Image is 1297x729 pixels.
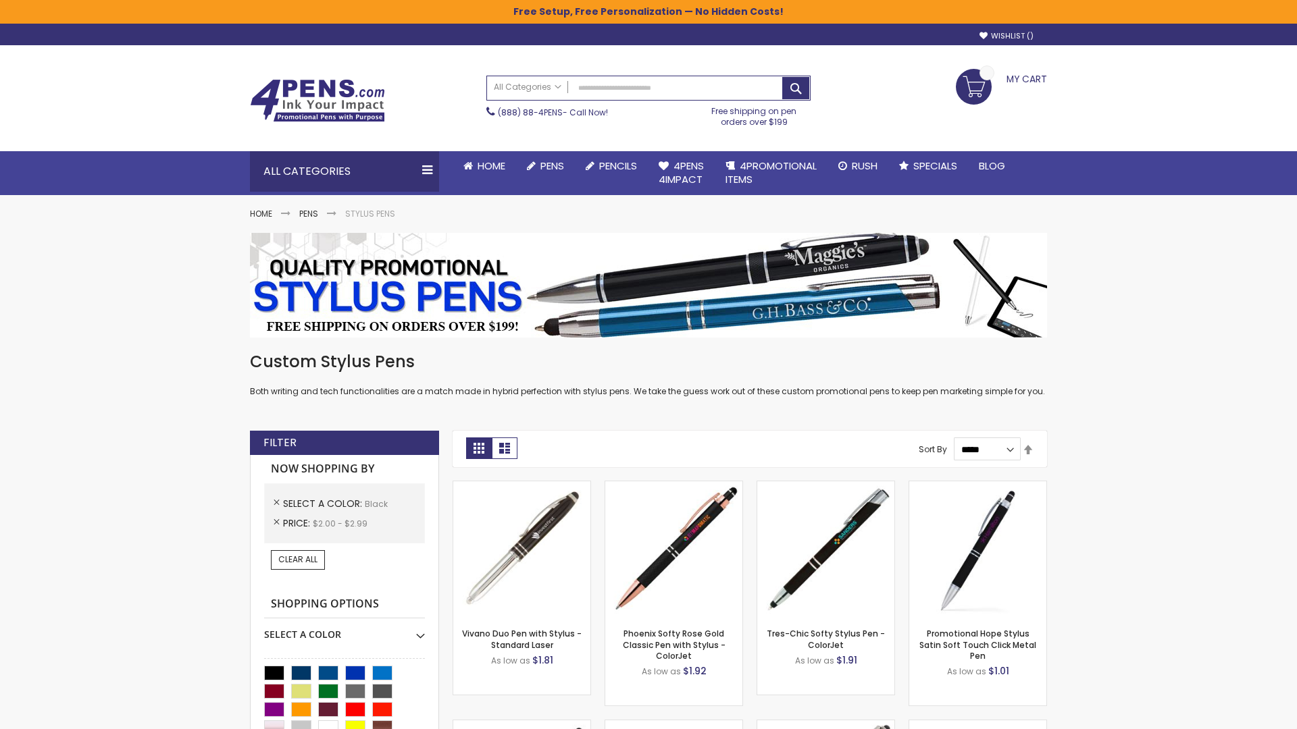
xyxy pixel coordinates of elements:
[909,481,1046,492] a: Promotional Hope Stylus Satin Soft Touch Click Metal Pen-Black
[642,666,681,677] span: As low as
[888,151,968,181] a: Specials
[919,628,1036,661] a: Promotional Hope Stylus Satin Soft Touch Click Metal Pen
[715,151,828,195] a: 4PROMOTIONALITEMS
[498,107,563,118] a: (888) 88-4PENS
[968,151,1016,181] a: Blog
[605,481,742,618] img: Phoenix Softy Rose Gold Classic Pen with Stylus - ColorJet-Black
[478,159,505,173] span: Home
[947,666,986,677] span: As low as
[264,590,425,619] strong: Shopping Options
[795,655,834,666] span: As low as
[313,518,367,529] span: $2.00 - $2.99
[250,351,1047,398] div: Both writing and tech functionalities are a match made in hybrid perfection with stylus pens. We ...
[250,208,272,219] a: Home
[659,159,704,186] span: 4Pens 4impact
[979,159,1005,173] span: Blog
[453,481,590,492] a: Vivano Duo Pen with Stylus - Standard Laser-Black
[757,481,894,618] img: Tres-Chic Softy Stylus Pen - ColorJet-Black
[250,79,385,122] img: 4Pens Custom Pens and Promotional Products
[453,481,590,618] img: Vivano Duo Pen with Stylus - Standard Laser-Black
[283,516,313,530] span: Price
[283,497,365,510] span: Select A Color
[767,628,885,650] a: Tres-Chic Softy Stylus Pen - ColorJet
[345,208,395,219] strong: Stylus Pens
[575,151,648,181] a: Pencils
[980,31,1034,41] a: Wishlist
[462,628,582,650] a: Vivano Duo Pen with Stylus - Standard Laser
[278,553,317,565] span: Clear All
[913,159,957,173] span: Specials
[599,159,637,173] span: Pencils
[532,653,553,667] span: $1.81
[698,101,811,128] div: Free shipping on pen orders over $199
[264,455,425,483] strong: Now Shopping by
[264,618,425,641] div: Select A Color
[365,498,388,510] span: Black
[828,151,888,181] a: Rush
[271,550,325,569] a: Clear All
[605,481,742,492] a: Phoenix Softy Rose Gold Classic Pen with Stylus - ColorJet-Black
[757,481,894,492] a: Tres-Chic Softy Stylus Pen - ColorJet-Black
[487,76,568,99] a: All Categories
[852,159,878,173] span: Rush
[919,443,947,455] label: Sort By
[516,151,575,181] a: Pens
[836,653,857,667] span: $1.91
[988,664,1009,678] span: $1.01
[623,628,726,661] a: Phoenix Softy Rose Gold Classic Pen with Stylus - ColorJet
[909,481,1046,618] img: Promotional Hope Stylus Satin Soft Touch Click Metal Pen-Black
[263,435,297,450] strong: Filter
[648,151,715,195] a: 4Pens4impact
[250,233,1047,337] img: Stylus Pens
[494,82,561,92] span: All Categories
[466,437,492,459] strong: Grid
[250,151,439,192] div: All Categories
[726,159,817,186] span: 4PROMOTIONAL ITEMS
[453,151,516,181] a: Home
[540,159,564,173] span: Pens
[498,107,608,118] span: - Call Now!
[250,351,1047,373] h1: Custom Stylus Pens
[683,664,707,678] span: $1.92
[299,208,318,219] a: Pens
[491,655,530,666] span: As low as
